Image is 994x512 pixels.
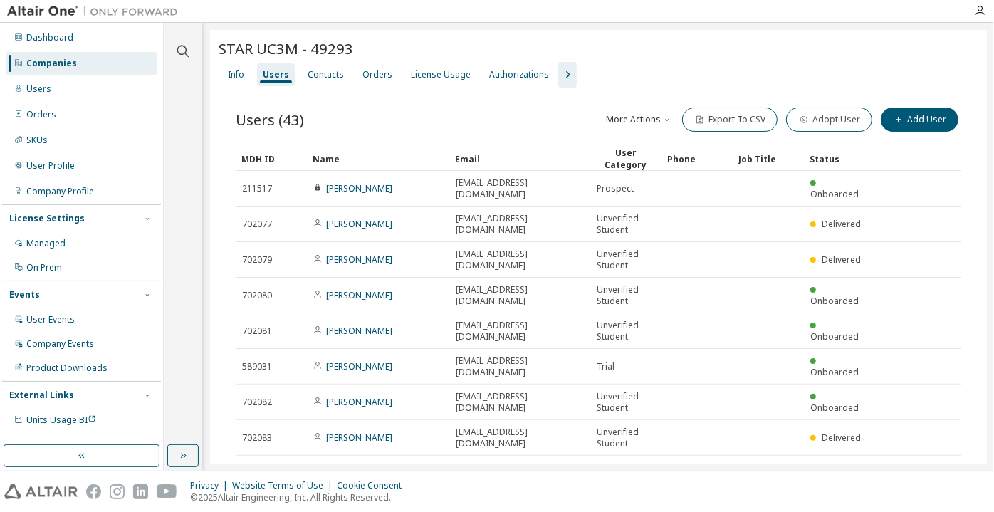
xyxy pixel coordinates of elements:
[263,69,289,80] div: Users
[822,432,862,444] span: Delivered
[597,361,614,372] span: Trial
[597,284,655,307] span: Unverified Student
[326,325,392,337] a: [PERSON_NAME]
[242,432,272,444] span: 702083
[242,361,272,372] span: 589031
[597,320,655,343] span: Unverified Student
[242,325,272,337] span: 702081
[190,480,232,491] div: Privacy
[242,290,272,301] span: 702080
[456,355,584,378] span: [EMAIL_ADDRESS][DOMAIN_NAME]
[597,462,655,485] span: Unverified Student
[667,147,727,170] div: Phone
[455,147,585,170] div: Email
[456,249,584,271] span: [EMAIL_ADDRESS][DOMAIN_NAME]
[810,295,859,307] span: Onboarded
[4,484,78,499] img: altair_logo.svg
[597,249,655,271] span: Unverified Student
[242,219,272,230] span: 702077
[456,427,584,449] span: [EMAIL_ADDRESS][DOMAIN_NAME]
[326,396,392,408] a: [PERSON_NAME]
[228,69,244,80] div: Info
[242,183,272,194] span: 211517
[9,213,85,224] div: License Settings
[411,69,471,80] div: License Usage
[489,69,549,80] div: Authorizations
[326,218,392,230] a: [PERSON_NAME]
[110,484,125,499] img: instagram.svg
[597,183,634,194] span: Prospect
[7,4,185,19] img: Altair One
[26,160,75,172] div: User Profile
[308,69,344,80] div: Contacts
[337,480,410,491] div: Cookie Consent
[596,147,656,171] div: User Category
[26,186,94,197] div: Company Profile
[881,108,958,132] button: Add User
[313,147,444,170] div: Name
[26,314,75,325] div: User Events
[26,109,56,120] div: Orders
[597,427,655,449] span: Unverified Student
[86,484,101,499] img: facebook.svg
[810,147,869,170] div: Status
[810,402,859,414] span: Onboarded
[26,262,62,273] div: On Prem
[326,432,392,444] a: [PERSON_NAME]
[456,320,584,343] span: [EMAIL_ADDRESS][DOMAIN_NAME]
[456,462,584,485] span: [EMAIL_ADDRESS][DOMAIN_NAME]
[236,110,304,130] span: Users (43)
[605,108,674,132] button: More Actions
[219,38,353,58] span: STAR UC3M - 49293
[362,69,392,80] div: Orders
[456,213,584,236] span: [EMAIL_ADDRESS][DOMAIN_NAME]
[326,182,392,194] a: [PERSON_NAME]
[26,83,51,95] div: Users
[326,289,392,301] a: [PERSON_NAME]
[157,484,177,499] img: youtube.svg
[133,484,148,499] img: linkedin.svg
[26,238,66,249] div: Managed
[456,391,584,414] span: [EMAIL_ADDRESS][DOMAIN_NAME]
[242,397,272,408] span: 702082
[326,360,392,372] a: [PERSON_NAME]
[738,147,798,170] div: Job Title
[232,480,337,491] div: Website Terms of Use
[456,177,584,200] span: [EMAIL_ADDRESS][DOMAIN_NAME]
[26,338,94,350] div: Company Events
[26,414,96,426] span: Units Usage BI
[822,218,862,230] span: Delivered
[810,366,859,378] span: Onboarded
[190,491,410,503] p: © 2025 Altair Engineering, Inc. All Rights Reserved.
[597,213,655,236] span: Unverified Student
[786,108,872,132] button: Adopt User
[597,391,655,414] span: Unverified Student
[682,108,778,132] button: Export To CSV
[26,135,48,146] div: SKUs
[241,147,301,170] div: MDH ID
[9,390,74,401] div: External Links
[456,284,584,307] span: [EMAIL_ADDRESS][DOMAIN_NAME]
[26,58,77,69] div: Companies
[242,254,272,266] span: 702079
[810,330,859,343] span: Onboarded
[26,362,108,374] div: Product Downloads
[9,289,40,301] div: Events
[822,254,862,266] span: Delivered
[810,188,859,200] span: Onboarded
[326,254,392,266] a: [PERSON_NAME]
[26,32,73,43] div: Dashboard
